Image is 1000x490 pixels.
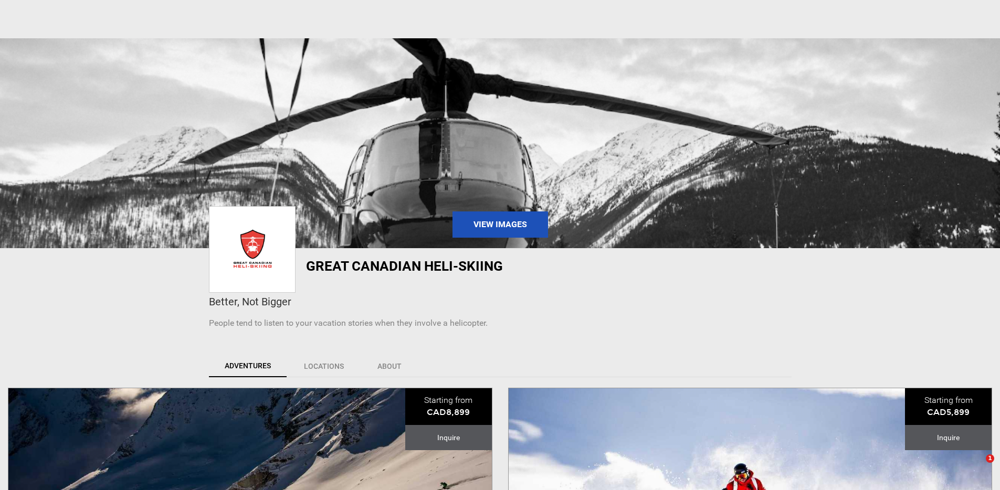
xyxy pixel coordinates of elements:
div: Better, Not Bigger [209,294,792,310]
a: Adventures [209,355,287,377]
h1: Great Canadian Heli-Skiing [306,259,600,273]
iframe: Intercom live chat [964,454,990,480]
a: About [361,355,418,377]
p: People tend to listen to your vacation stories when they involve a helicopter. [209,317,792,329]
span: 1 [986,454,994,463]
a: View Images [452,211,548,238]
a: Locations [288,355,360,377]
img: img_9251f6c852f2d69a6fdc2f2f53e7d310.png [212,209,293,290]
